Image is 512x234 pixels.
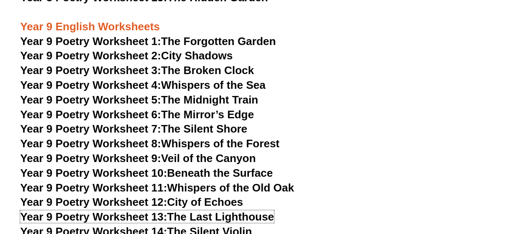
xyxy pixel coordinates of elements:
span: Year 9 Poetry Worksheet 12: [20,196,167,208]
span: Year 9 Poetry Worksheet 8: [20,137,161,150]
span: Year 9 Poetry Worksheet 5: [20,93,161,106]
a: Year 9 Poetry Worksheet 5:The Midnight Train [20,93,259,106]
span: Year 9 Poetry Worksheet 2: [20,49,161,62]
a: Year 9 Poetry Worksheet 7:The Silent Shore [20,122,248,135]
a: Year 9 Poetry Worksheet 8:Whispers of the Forest [20,137,280,150]
a: Year 9 Poetry Worksheet 4:Whispers of the Sea [20,79,266,91]
a: Year 9 Poetry Worksheet 6:The Mirror’s Edge [20,108,254,121]
span: Year 9 Poetry Worksheet 3: [20,64,161,77]
a: Year 9 Poetry Worksheet 2:City Shadows [20,49,233,62]
span: Year 9 Poetry Worksheet 9: [20,152,161,165]
h3: Year 9 English Worksheets [20,5,492,34]
a: Year 9 Poetry Worksheet 12:City of Echoes [20,196,243,208]
span: Year 9 Poetry Worksheet 6: [20,108,161,121]
iframe: Chat Widget [366,139,512,234]
span: Year 9 Poetry Worksheet 10: [20,167,167,179]
a: Year 9 Poetry Worksheet 13:The Last Lighthouse [20,210,274,223]
span: Year 9 Poetry Worksheet 13: [20,210,167,223]
a: Year 9 Poetry Worksheet 11:Whispers of the Old Oak [20,181,294,194]
a: Year 9 Poetry Worksheet 9:Veil of the Canyon [20,152,256,165]
a: Year 9 Poetry Worksheet 1:The Forgotten Garden [20,35,276,48]
a: Year 9 Poetry Worksheet 3:The Broken Clock [20,64,254,77]
a: Year 9 Poetry Worksheet 10:Beneath the Surface [20,167,273,179]
span: Year 9 Poetry Worksheet 1: [20,35,161,48]
span: Year 9 Poetry Worksheet 4: [20,79,161,91]
div: 聊天小工具 [366,139,512,234]
span: Year 9 Poetry Worksheet 11: [20,181,167,194]
span: Year 9 Poetry Worksheet 7: [20,122,161,135]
